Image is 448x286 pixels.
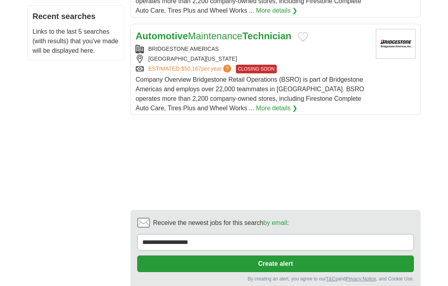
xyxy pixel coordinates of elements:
a: More details ❯ [256,104,298,113]
a: More details ❯ [256,6,298,15]
span: Receive the newest jobs for this search : [153,218,289,228]
a: BRIDGESTONE AMERICAS [148,46,219,52]
p: Links to the last 5 searches (with results) that you've made will be displayed here. [33,27,119,56]
div: [GEOGRAPHIC_DATA][US_STATE] [136,55,370,63]
div: By creating an alert, you agree to our and , and Cookie Use. [137,275,414,282]
strong: Automotive [136,31,188,41]
a: ESTIMATED:$50,167per year? [148,65,233,73]
a: AutomotiveMaintenanceTechnician [136,31,291,41]
span: ? [223,65,231,73]
button: Create alert [137,255,414,272]
img: Bridgestone Americas logo [376,29,415,59]
span: CLOSING SOON [236,65,277,73]
h2: Recent searches [33,10,119,22]
strong: Technician [242,31,291,41]
span: $50,167 [181,65,201,72]
a: T&Cs [326,276,338,282]
button: Add to favorite jobs [298,32,308,42]
span: Company Overview Bridgestone Retail Operations (BSRO) is part of Bridgestone Americas and employs... [136,76,364,111]
iframe: Ads by Google [130,121,421,203]
a: by email [263,219,287,226]
a: Privacy Notice [346,276,376,282]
